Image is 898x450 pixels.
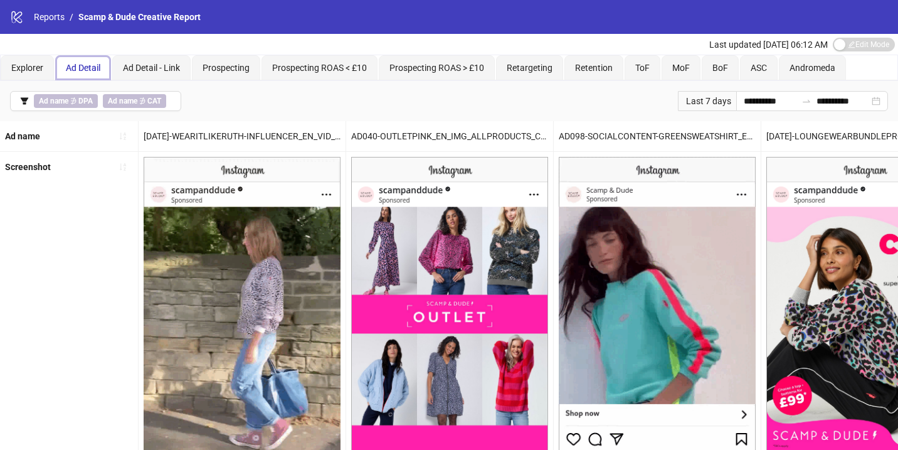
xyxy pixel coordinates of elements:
[389,63,484,73] span: Prospecting ROAS > £10
[672,63,690,73] span: MoF
[78,12,201,22] span: Scamp & Dude Creative Report
[790,63,835,73] span: Andromeda
[5,162,51,172] b: Screenshot
[5,131,40,141] b: Ad name
[801,96,811,106] span: to
[709,40,828,50] span: Last updated [DATE] 06:12 AM
[139,121,346,151] div: [DATE]-WEARITLIKERUTH-INFLUENCER_EN_VID_SP_11092025_F_CC_SC12_USP7_INFLUENCER - Copy
[272,63,367,73] span: Prospecting ROAS < £10
[70,10,73,24] li: /
[678,91,736,111] div: Last 7 days
[34,94,98,108] span: ∌
[31,10,67,24] a: Reports
[554,121,761,151] div: AD098-SOCIALCONTENT-GREENSWEATSHIRT_EN_VID_PP_22052025_F_CC_SC24_USP11_SOCIALCONTENT
[203,63,250,73] span: Prospecting
[575,63,613,73] span: Retention
[346,121,553,151] div: AD040-OUTLETPINK_EN_IMG_ALLPRODUCTS_CP_24092025_F_NSE_SC5_USP15_ANDROMEDA_
[712,63,728,73] span: BoF
[119,132,127,141] span: sort-ascending
[119,163,127,171] span: sort-ascending
[20,97,29,105] span: filter
[635,63,650,73] span: ToF
[66,63,100,73] span: Ad Detail
[103,94,166,108] span: ∌
[10,91,181,111] button: Ad name ∌ DPAAd name ∌ CAT
[507,63,552,73] span: Retargeting
[11,63,43,73] span: Explorer
[108,97,137,105] b: Ad name
[801,96,811,106] span: swap-right
[39,97,68,105] b: Ad name
[147,97,161,105] b: CAT
[78,97,93,105] b: DPA
[123,63,180,73] span: Ad Detail - Link
[751,63,767,73] span: ASC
